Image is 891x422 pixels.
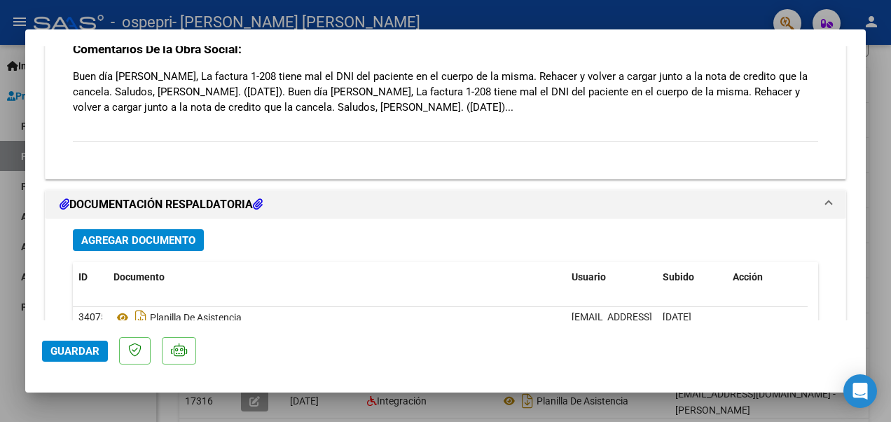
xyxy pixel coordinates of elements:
[132,306,150,329] i: Descargar documento
[78,311,106,322] span: 34075
[81,234,195,247] span: Agregar Documento
[727,262,797,292] datatable-header-cell: Acción
[73,42,242,56] strong: Comentarios De la Obra Social:
[78,271,88,283] span: ID
[572,311,809,322] span: [EMAIL_ADDRESS][DOMAIN_NAME] - [PERSON_NAME]
[733,271,763,283] span: Acción
[73,262,108,292] datatable-header-cell: ID
[113,271,165,283] span: Documento
[50,345,99,358] span: Guardar
[108,262,566,292] datatable-header-cell: Documento
[113,312,242,323] span: Planilla De Asistencia
[73,69,818,115] p: Buen día [PERSON_NAME], La factura 1-208 tiene mal el DNI del paciente en el cuerpo de la misma. ...
[657,262,727,292] datatable-header-cell: Subido
[42,341,108,362] button: Guardar
[46,191,845,219] mat-expansion-panel-header: DOCUMENTACIÓN RESPALDATORIA
[566,262,657,292] datatable-header-cell: Usuario
[73,229,204,251] button: Agregar Documento
[60,196,263,213] h1: DOCUMENTACIÓN RESPALDATORIA
[663,311,691,322] span: [DATE]
[663,271,694,283] span: Subido
[843,374,877,408] div: Open Intercom Messenger
[572,271,606,283] span: Usuario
